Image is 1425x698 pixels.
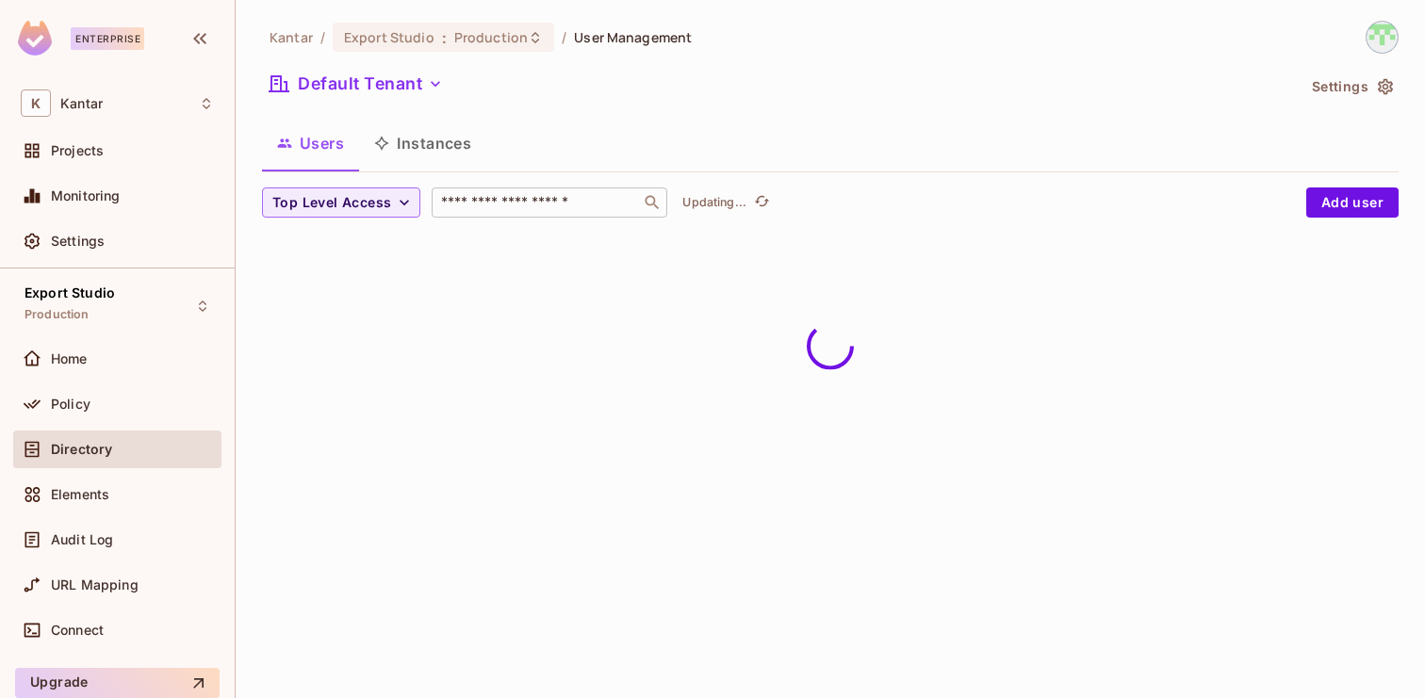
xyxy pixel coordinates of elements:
[454,28,528,46] span: Production
[25,285,115,300] span: Export Studio
[746,191,773,214] span: Click to refresh data
[359,120,486,167] button: Instances
[51,623,104,638] span: Connect
[51,188,121,203] span: Monitoring
[441,30,448,45] span: :
[750,191,773,214] button: refresh
[574,28,692,46] span: User Management
[1306,187,1399,218] button: Add user
[562,28,566,46] li: /
[18,21,52,56] img: SReyMgAAAABJRU5ErkJggg==
[51,397,90,412] span: Policy
[51,577,139,592] span: URL Mapping
[344,28,434,46] span: Export Studio
[682,195,746,210] p: Updating...
[262,187,420,218] button: Top Level Access
[1367,22,1398,53] img: Devesh.Kumar@Kantar.com
[262,120,359,167] button: Users
[320,28,325,46] li: /
[51,234,105,249] span: Settings
[262,69,450,99] button: Default Tenant
[754,193,770,212] span: refresh
[15,668,220,698] button: Upgrade
[51,487,109,502] span: Elements
[272,191,391,215] span: Top Level Access
[71,27,144,50] div: Enterprise
[21,89,51,117] span: K
[60,96,103,111] span: Workspace: Kantar
[51,532,113,547] span: Audit Log
[270,28,313,46] span: the active workspace
[51,351,88,366] span: Home
[1304,72,1399,102] button: Settings
[25,307,90,322] span: Production
[51,442,112,457] span: Directory
[51,143,104,158] span: Projects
